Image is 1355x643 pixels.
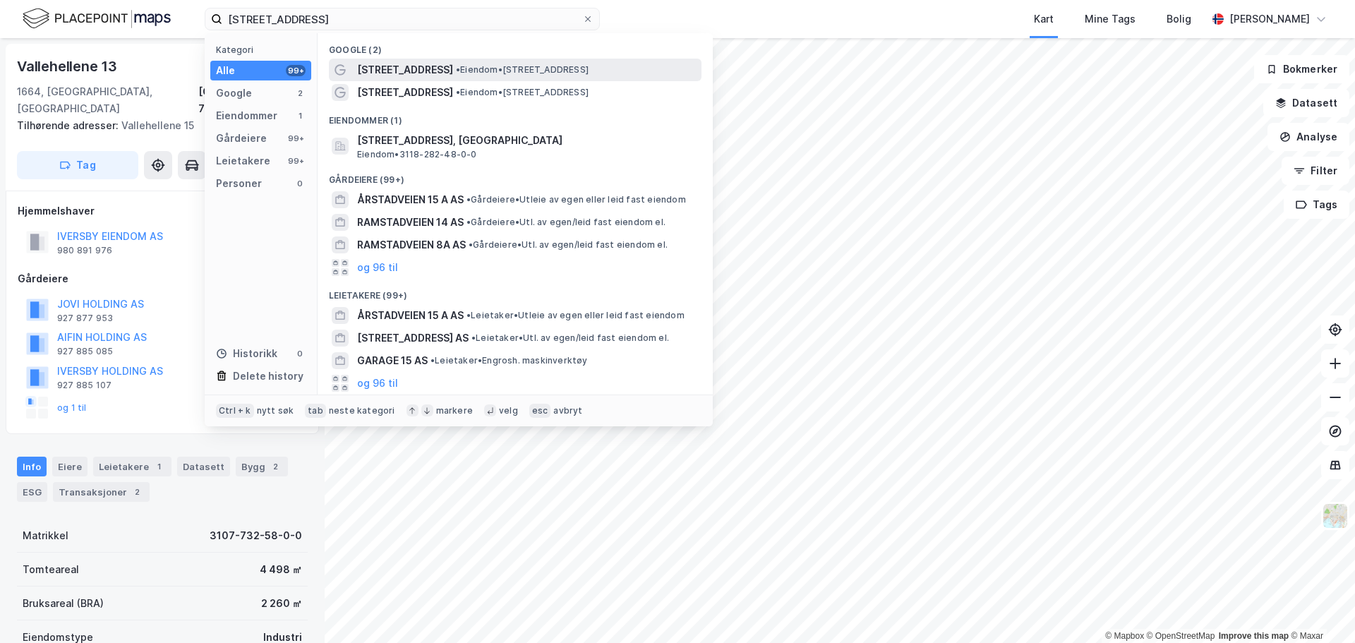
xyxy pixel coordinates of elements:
div: 99+ [286,133,306,144]
button: og 96 til [357,259,398,276]
span: GARAGE 15 AS [357,352,428,369]
div: Personer [216,175,262,192]
span: • [466,310,471,320]
span: RAMSTADVEIEN 8A AS [357,236,466,253]
div: Kategori [216,44,311,55]
div: Delete history [233,368,303,385]
div: 2 [268,459,282,474]
div: [GEOGRAPHIC_DATA], 732/58 [198,83,308,117]
div: avbryt [553,405,582,416]
span: ÅRSTADVEIEN 15 A AS [357,191,464,208]
div: Leietakere (99+) [318,279,713,304]
div: 927 877 953 [57,313,113,324]
div: 980 891 976 [57,245,112,256]
span: ÅRSTADVEIEN 15 A AS [357,307,464,324]
span: [STREET_ADDRESS] [357,84,453,101]
span: Leietaker • Engrosh. maskinverktøy [430,355,588,366]
div: Tomteareal [23,561,79,578]
div: markere [436,405,473,416]
div: velg [499,405,518,416]
div: Gårdeiere [216,130,267,147]
div: Kart [1034,11,1054,28]
div: nytt søk [257,405,294,416]
div: Ctrl + k [216,404,254,418]
div: tab [305,404,326,418]
div: Datasett [177,457,230,476]
span: • [430,355,435,366]
div: Gårdeiere [18,270,307,287]
div: 927 885 107 [57,380,112,391]
div: 99+ [286,155,306,167]
button: Bokmerker [1254,55,1349,83]
span: Tilhørende adresser: [17,119,121,131]
div: ESG [17,482,47,502]
span: Eiendom • [STREET_ADDRESS] [456,64,589,76]
div: 0 [294,348,306,359]
div: Vallehellene 13 [17,55,120,78]
span: Gårdeiere • Utleie av egen eller leid fast eiendom [466,194,686,205]
div: Alle [216,62,235,79]
span: [STREET_ADDRESS], [GEOGRAPHIC_DATA] [357,132,696,149]
div: 1 [152,459,166,474]
div: 4 498 ㎡ [260,561,302,578]
div: 2 [130,485,144,499]
input: Søk på adresse, matrikkel, gårdeiere, leietakere eller personer [222,8,582,30]
a: Mapbox [1105,631,1144,641]
span: RAMSTADVEIEN 14 AS [357,214,464,231]
div: Bygg [236,457,288,476]
span: Gårdeiere • Utl. av egen/leid fast eiendom el. [466,217,666,228]
div: Bolig [1167,11,1191,28]
span: [STREET_ADDRESS] AS [357,330,469,347]
div: Leietakere [93,457,171,476]
img: logo.f888ab2527a4732fd821a326f86c7f29.svg [23,6,171,31]
span: • [466,217,471,227]
div: neste kategori [329,405,395,416]
div: Leietakere [216,152,270,169]
span: • [471,332,476,343]
span: Eiendom • 3118-282-48-0-0 [357,149,477,160]
div: 927 885 085 [57,346,113,357]
div: Historikk [216,345,277,362]
button: og 96 til [357,375,398,392]
div: 1664, [GEOGRAPHIC_DATA], [GEOGRAPHIC_DATA] [17,83,198,117]
div: Eiendommer [216,107,277,124]
span: [STREET_ADDRESS] [357,61,453,78]
span: Gårdeiere • Utl. av egen/leid fast eiendom el. [469,239,668,251]
div: Hjemmelshaver [18,203,307,220]
button: Tags [1284,191,1349,219]
div: Eiendommer (1) [318,104,713,129]
span: • [469,239,473,250]
div: Kontrollprogram for chat [1284,575,1355,643]
div: Eiere [52,457,88,476]
button: Analyse [1267,123,1349,151]
div: 0 [294,178,306,189]
div: Gårdeiere (99+) [318,163,713,188]
a: Improve this map [1219,631,1289,641]
button: Filter [1282,157,1349,185]
span: Eiendom • [STREET_ADDRESS] [456,87,589,98]
img: Z [1322,503,1349,529]
button: Tag [17,151,138,179]
div: 2 [294,88,306,99]
iframe: Chat Widget [1284,575,1355,643]
div: 99+ [286,65,306,76]
span: Leietaker • Utl. av egen/leid fast eiendom el. [471,332,669,344]
a: OpenStreetMap [1147,631,1215,641]
div: Info [17,457,47,476]
div: Mine Tags [1085,11,1136,28]
div: Google [216,85,252,102]
div: 2 260 ㎡ [261,595,302,612]
div: 3107-732-58-0-0 [210,527,302,544]
div: Vallehellene 15 [17,117,296,134]
span: Leietaker • Utleie av egen eller leid fast eiendom [466,310,685,321]
span: • [456,64,460,75]
div: Google (2) [318,33,713,59]
div: esc [529,404,551,418]
div: Matrikkel [23,527,68,544]
button: Datasett [1263,89,1349,117]
div: Transaksjoner [53,482,150,502]
span: • [466,194,471,205]
div: 1 [294,110,306,121]
div: [PERSON_NAME] [1229,11,1310,28]
span: • [456,87,460,97]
